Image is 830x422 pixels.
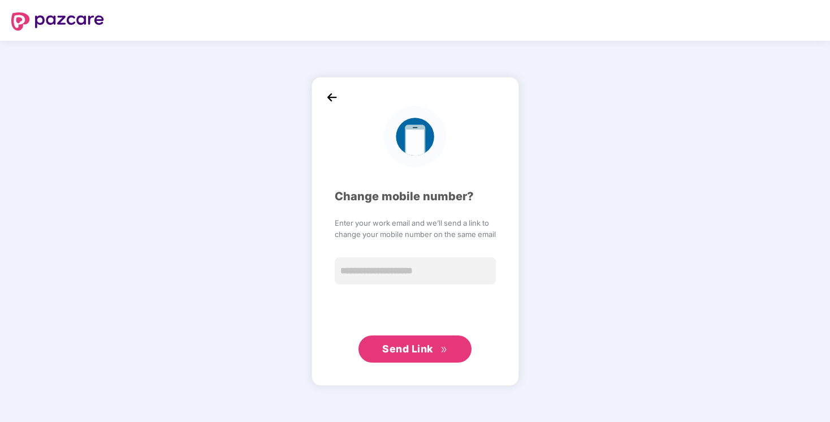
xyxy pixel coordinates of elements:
[382,343,433,355] span: Send Link
[440,346,448,354] span: double-right
[11,12,104,31] img: logo
[335,188,496,205] div: Change mobile number?
[384,106,446,167] img: logo
[335,217,496,229] span: Enter your work email and we’ll send a link to
[358,335,472,363] button: Send Linkdouble-right
[323,89,340,106] img: back_icon
[335,229,496,240] span: change your mobile number on the same email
